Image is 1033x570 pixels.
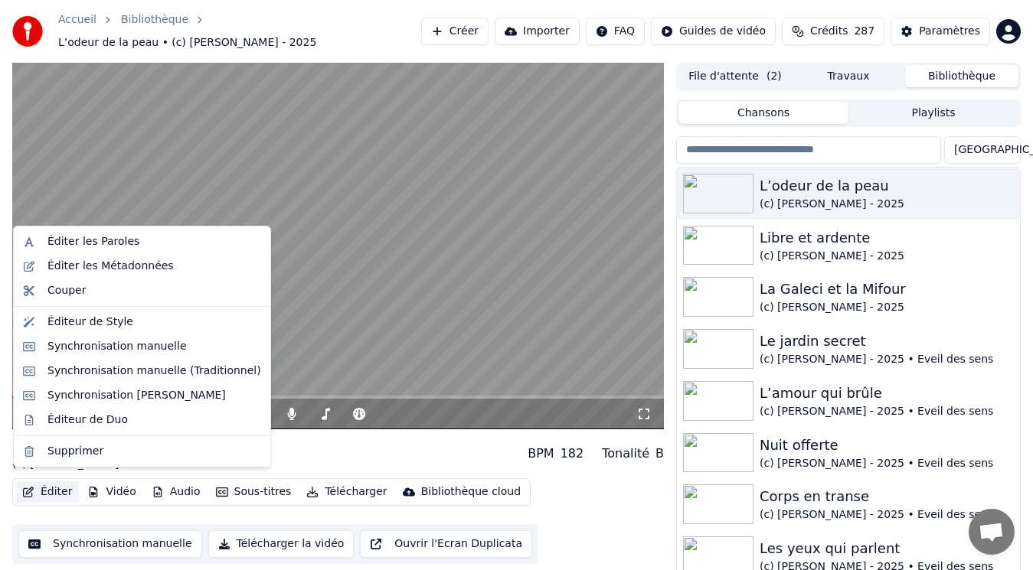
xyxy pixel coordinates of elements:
button: Bibliothèque [905,65,1018,87]
button: Télécharger [300,481,393,503]
button: Télécharger la vidéo [208,530,355,558]
a: Bibliothèque [121,12,188,28]
span: ( 2 ) [767,69,782,84]
a: Accueil [58,12,96,28]
div: Paramètres [919,24,980,39]
div: (c) [PERSON_NAME] - 2025 • Eveil des sens [760,352,1014,367]
button: Sous-titres [210,481,298,503]
div: (c) [PERSON_NAME] - 2025 [12,457,157,472]
div: Les yeux qui parlent [760,538,1014,559]
button: Audio [145,481,207,503]
button: Crédits287 [782,18,884,45]
button: FAQ [586,18,645,45]
button: File d'attente [678,65,792,87]
div: (c) [PERSON_NAME] - 2025 • Eveil des sens [760,404,1014,419]
span: 287 [854,24,874,39]
div: Synchronisation manuelle [47,339,187,354]
button: Chansons [678,102,848,124]
img: youka [12,16,43,47]
div: Tonalité [602,445,649,463]
div: Nuit offerte [760,435,1014,456]
div: (c) [PERSON_NAME] - 2025 [760,197,1014,212]
button: Importer [495,18,580,45]
div: Synchronisation [PERSON_NAME] [47,388,226,403]
div: L’amour qui brûle [760,383,1014,404]
div: La Galeci et la Mifour [760,278,1014,300]
div: L’odeur de la peau [760,175,1014,197]
div: Ouvrir le chat [969,509,1015,555]
div: Supprimer [47,444,103,459]
button: Synchronisation manuelle [18,530,202,558]
div: Le jardin secret [760,331,1014,352]
div: Bibliothèque cloud [421,484,521,500]
div: Éditer les Métadonnées [47,259,174,274]
button: Créer [421,18,489,45]
div: (c) [PERSON_NAME] - 2025 [760,249,1014,264]
button: Travaux [792,65,905,87]
div: Synchronisation manuelle (Traditionnel) [47,363,261,379]
button: Paramètres [891,18,990,45]
div: Libre et ardente [760,227,1014,249]
button: Vidéo [81,481,142,503]
button: Ouvrir l'Ecran Duplicata [360,530,532,558]
div: Couper [47,283,86,298]
button: Guides de vidéo [651,18,776,45]
div: L’odeur de la peau [12,435,157,457]
button: Playlists [848,102,1018,124]
div: Corps en transe [760,486,1014,507]
div: (c) [PERSON_NAME] - 2025 • Eveil des sens [760,456,1014,471]
div: Éditeur de Duo [47,412,128,428]
div: Éditer les Paroles [47,234,139,249]
div: Éditeur de Style [47,314,133,330]
nav: breadcrumb [58,12,421,50]
div: 182 [561,445,584,463]
div: (c) [PERSON_NAME] - 2025 • Eveil des sens [760,507,1014,523]
span: L’odeur de la peau • (c) [PERSON_NAME] - 2025 [58,35,316,50]
div: (c) [PERSON_NAME] - 2025 [760,300,1014,315]
div: BPM [528,445,554,463]
button: Éditer [16,481,78,503]
div: B [655,445,664,463]
span: Crédits [810,24,848,39]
